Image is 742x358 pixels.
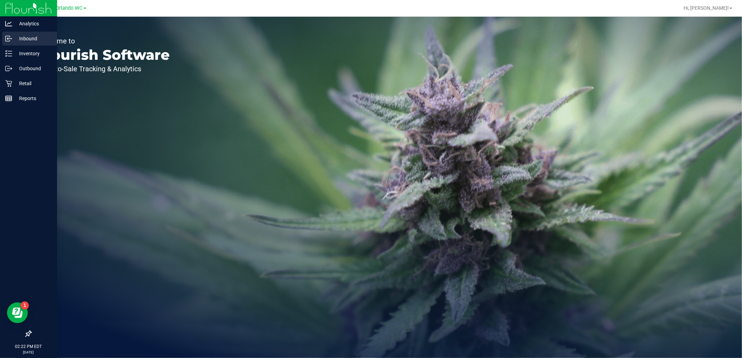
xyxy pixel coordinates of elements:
[12,64,54,73] p: Outbound
[38,48,170,62] p: Flourish Software
[5,20,12,27] inline-svg: Analytics
[3,343,54,350] p: 02:22 PM EDT
[56,5,83,11] span: Orlando WC
[21,301,29,310] iframe: Resource center unread badge
[12,94,54,103] p: Reports
[12,49,54,58] p: Inventory
[38,65,170,72] p: Seed-to-Sale Tracking & Analytics
[7,302,28,323] iframe: Resource center
[5,50,12,57] inline-svg: Inventory
[5,80,12,87] inline-svg: Retail
[5,65,12,72] inline-svg: Outbound
[684,5,729,11] span: Hi, [PERSON_NAME]!
[5,35,12,42] inline-svg: Inbound
[12,19,54,28] p: Analytics
[3,350,54,355] p: [DATE]
[5,95,12,102] inline-svg: Reports
[38,38,170,44] p: Welcome to
[12,34,54,43] p: Inbound
[12,79,54,88] p: Retail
